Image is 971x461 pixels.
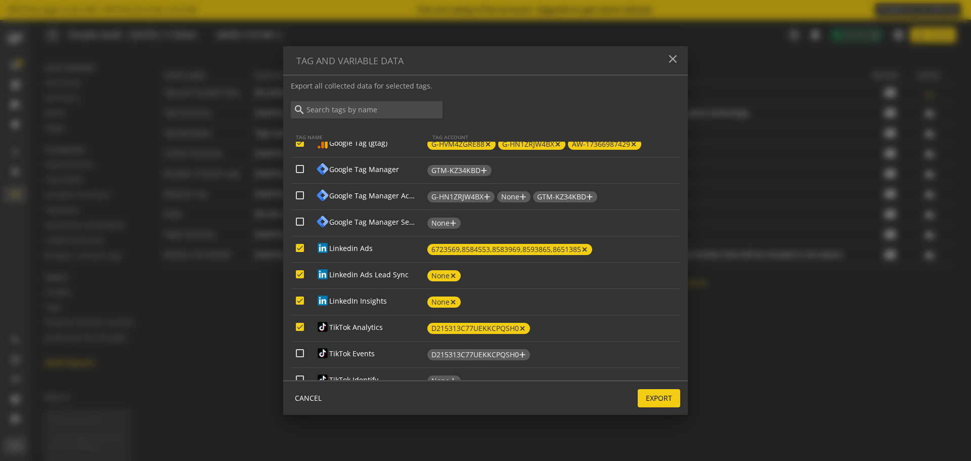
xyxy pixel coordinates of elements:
[427,270,461,282] label: None
[329,294,387,308] div: LinkedIn Insights
[427,165,492,177] label: GTM-KZ34KBD
[450,271,457,281] mat-icon: close
[329,162,399,176] div: Google Tag Manager
[293,104,305,116] mat-icon: search
[427,191,495,203] label: G-HN1ZRJW4BX
[316,162,329,176] img: Google Tag Manager
[638,389,680,407] button: Export
[427,244,592,256] label: 6723569,8584553,8583969,8593865,8651385
[478,165,490,177] mat-icon: close
[316,320,329,333] img: TikTok Analytics
[329,268,409,281] div: Linkedin Ads Lead Sync
[296,134,419,141] div: TAG NAME
[646,389,672,407] span: Export
[497,191,531,203] label: None
[427,297,461,308] label: None
[316,215,329,228] img: Google Tag Manager Servicer Worker
[296,56,404,66] h4: TAG AND VARIABLE DATA
[329,373,378,387] div: TikTok Identify
[427,323,530,334] label: D215313C77UEKKCPQSH0
[329,189,415,202] div: Google Tag Manager Activity
[283,46,688,76] op-modal-header: TAG AND VARIABLE DATA
[447,218,459,229] mat-icon: close
[584,191,595,203] mat-icon: close
[516,349,528,361] mat-icon: close
[450,298,457,307] mat-icon: close
[581,245,588,255] mat-icon: close
[427,218,461,229] label: None
[316,189,329,202] img: Google Tag Manager Activity
[630,140,637,149] mat-icon: close
[329,136,387,150] div: Google Tag (gtag)
[427,133,680,142] th: TAG ACCOUNT
[519,324,526,333] mat-icon: close
[316,136,329,149] img: Google Tag (gtag)
[316,373,329,386] img: TikTok Identify
[481,191,493,203] mat-icon: close
[296,134,323,141] div: TAG NAME
[316,347,329,360] img: TikTok Events
[305,104,440,115] input: Search tags by name
[316,241,329,255] img: Linkedin Ads
[427,375,461,387] label: None
[329,241,373,255] div: Linkedin Ads
[316,268,329,281] img: Linkedin Ads Lead Sync
[329,320,383,334] div: TikTok Analytics
[427,349,530,361] label: D215313C77UEKKCPQSH0
[329,347,375,360] div: TikTok Events
[427,139,496,150] label: G-HVM4ZGRE88
[316,294,329,307] img: LinkedIn Insights
[484,140,492,149] mat-icon: close
[517,191,528,203] mat-icon: close
[498,139,565,150] label: G-HN1ZRJW4BX
[447,375,459,387] mat-icon: close
[554,140,561,149] mat-icon: close
[568,139,641,150] label: AW-17366987429
[291,81,432,91] label: Export all collected data for selected tags.
[295,389,322,407] span: CANCEL
[329,215,415,229] div: Google Tag Manager Servicer Worker
[666,52,680,66] mat-icon: close
[533,191,597,203] label: GTM-KZ34KBD
[291,389,326,407] button: CANCEL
